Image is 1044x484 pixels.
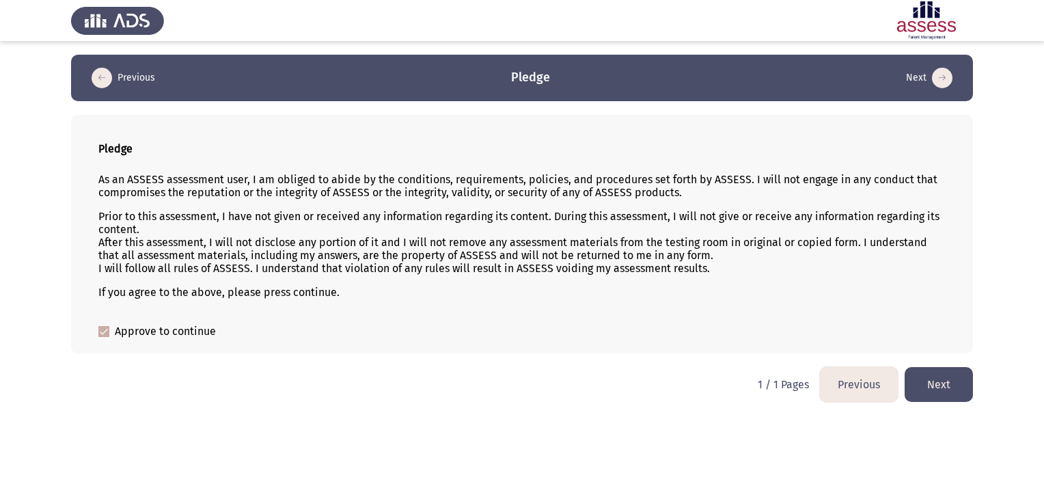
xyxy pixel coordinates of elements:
[98,142,133,155] b: Pledge
[880,1,973,40] img: Assessment logo of ASSESS English Language Assessment (3 Module) (Ba - IB)
[758,378,809,391] p: 1 / 1 Pages
[87,67,159,89] button: load previous page
[98,286,946,299] p: If you agree to the above, please press continue.
[820,367,898,402] button: load previous page
[115,323,216,340] span: Approve to continue
[98,210,946,275] p: Prior to this assessment, I have not given or received any information regarding its content. Dur...
[905,367,973,402] button: load next page
[71,1,164,40] img: Assess Talent Management logo
[98,173,946,199] p: As an ASSESS assessment user, I am obliged to abide by the conditions, requirements, policies, an...
[902,67,957,89] button: load next page
[511,69,550,86] h3: Pledge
